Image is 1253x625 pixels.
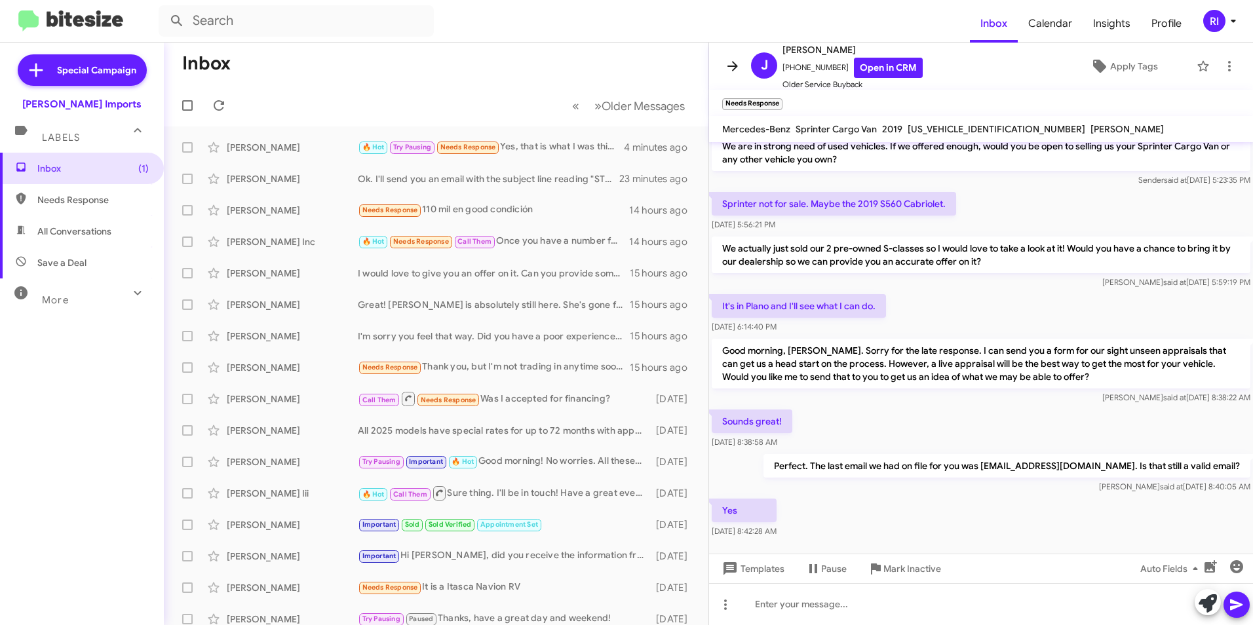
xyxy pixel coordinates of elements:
[712,294,886,318] p: It's in Plano and I'll see what I can do.
[227,235,358,248] div: [PERSON_NAME] Inc
[227,298,358,311] div: [PERSON_NAME]
[970,5,1018,43] span: Inbox
[712,322,777,331] span: [DATE] 6:14:40 PM
[409,457,443,466] span: Important
[393,143,431,151] span: Try Pausing
[358,298,630,311] div: Great! [PERSON_NAME] is absolutely still here. She's gone for the evening but I'll have her reach...
[650,455,698,468] div: [DATE]
[1102,277,1250,287] span: [PERSON_NAME] [DATE] 5:59:19 PM
[1057,54,1190,78] button: Apply Tags
[362,237,385,246] span: 🔥 Hot
[227,172,358,185] div: [PERSON_NAME]
[712,437,777,447] span: [DATE] 8:38:58 AM
[440,143,496,151] span: Needs Response
[722,123,790,135] span: Mercedes-Benz
[37,162,149,175] span: Inbox
[630,330,698,343] div: 15 hours ago
[1099,482,1250,491] span: [PERSON_NAME] [DATE] 8:40:05 AM
[37,193,149,206] span: Needs Response
[138,162,149,175] span: (1)
[1163,277,1186,287] span: said at
[227,141,358,154] div: [PERSON_NAME]
[763,454,1250,478] p: Perfect. The last email we had on file for you was [EMAIL_ADDRESS][DOMAIN_NAME]. Is that still a ...
[18,54,147,86] a: Special Campaign
[480,520,538,529] span: Appointment Set
[882,123,902,135] span: 2019
[712,192,956,216] p: Sprinter not for sale. Maybe the 2019 S560 Cabriolet.
[1192,10,1239,32] button: RI
[358,330,630,343] div: I'm sorry you feel that way. Did you have a poor experience with us last time?
[587,92,693,119] button: Next
[429,520,472,529] span: Sold Verified
[227,267,358,280] div: [PERSON_NAME]
[358,140,624,155] div: Yes, that is what I was thinking as well. I'll take a look at what you have.
[782,42,923,58] span: [PERSON_NAME]
[358,580,650,595] div: It is a Itasca Navion RV
[362,206,418,214] span: Needs Response
[796,123,877,135] span: Sprinter Cargo Van
[42,132,80,143] span: Labels
[629,235,698,248] div: 14 hours ago
[227,392,358,406] div: [PERSON_NAME]
[362,552,396,560] span: Important
[362,520,396,529] span: Important
[227,330,358,343] div: [PERSON_NAME]
[362,583,418,592] span: Needs Response
[1141,5,1192,43] a: Profile
[227,550,358,563] div: [PERSON_NAME]
[358,360,630,375] div: Thank you, but I'm not trading in anytime soon. My current MB is a 2004 and I love it.
[650,518,698,531] div: [DATE]
[709,557,795,580] button: Templates
[227,204,358,217] div: [PERSON_NAME]
[630,361,698,374] div: 15 hours ago
[795,557,857,580] button: Pause
[362,457,400,466] span: Try Pausing
[358,202,629,218] div: 110 mil en good condición
[421,396,476,404] span: Needs Response
[572,98,579,114] span: «
[722,98,782,110] small: Needs Response
[1130,557,1214,580] button: Auto Fields
[782,58,923,78] span: [PHONE_NUMBER]
[619,172,698,185] div: 23 minutes ago
[630,267,698,280] div: 15 hours ago
[720,557,784,580] span: Templates
[630,298,698,311] div: 15 hours ago
[712,237,1250,273] p: We actually just sold our 2 pre-owned S-classes so I would love to take a look at it! Would you h...
[358,548,650,563] div: Hi [PERSON_NAME], did you receive the information from [PERSON_NAME] [DATE] in regards to the GLA...
[761,55,768,76] span: J
[393,237,449,246] span: Needs Response
[1083,5,1141,43] span: Insights
[564,92,587,119] button: Previous
[362,490,385,499] span: 🔥 Hot
[57,64,136,77] span: Special Campaign
[358,424,650,437] div: All 2025 models have special rates for up to 72 months with approved credit. Plus, when you choos...
[227,581,358,594] div: [PERSON_NAME]
[650,392,698,406] div: [DATE]
[782,78,923,91] span: Older Service Buyback
[358,390,650,407] div: Was I accepted for financing?
[650,550,698,563] div: [DATE]
[712,526,777,536] span: [DATE] 8:42:28 AM
[227,361,358,374] div: [PERSON_NAME]
[405,520,420,529] span: Sold
[565,92,693,119] nav: Page navigation example
[37,225,111,238] span: All Conversations
[358,172,619,185] div: Ok. I'll send you an email with the subject line reading "STI". It will have a form attached that...
[650,487,698,500] div: [DATE]
[358,234,629,249] div: Once you have a number feel free to give me a call
[857,557,952,580] button: Mark Inactive
[650,581,698,594] div: [DATE]
[227,424,358,437] div: [PERSON_NAME]
[159,5,434,37] input: Search
[37,256,87,269] span: Save a Deal
[1018,5,1083,43] a: Calendar
[42,294,69,306] span: More
[227,487,358,500] div: [PERSON_NAME] Iii
[362,615,400,623] span: Try Pausing
[1163,392,1186,402] span: said at
[182,53,231,74] h1: Inbox
[602,99,685,113] span: Older Messages
[1203,10,1225,32] div: RI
